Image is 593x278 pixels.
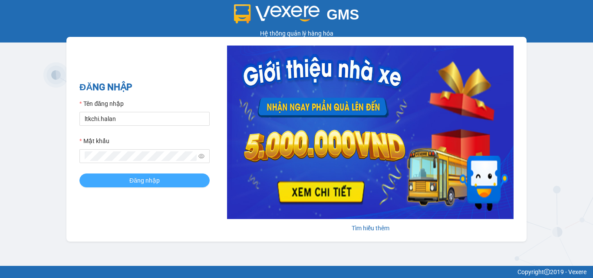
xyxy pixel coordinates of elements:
button: Đăng nhập [79,173,210,187]
span: Đăng nhập [129,176,160,185]
img: logo 2 [234,4,320,23]
div: Copyright 2019 - Vexere [7,267,586,277]
label: Mật khẩu [79,136,109,146]
span: GMS [326,7,359,23]
div: Hệ thống quản lý hàng hóa [2,29,591,38]
a: GMS [234,13,359,20]
label: Tên đăng nhập [79,99,124,108]
span: eye [198,153,204,159]
input: Mật khẩu [85,151,197,161]
input: Tên đăng nhập [79,112,210,126]
div: Tìm hiểu thêm [227,223,514,233]
h2: ĐĂNG NHẬP [79,80,210,95]
img: banner-0 [227,46,514,219]
span: copyright [544,269,550,275]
